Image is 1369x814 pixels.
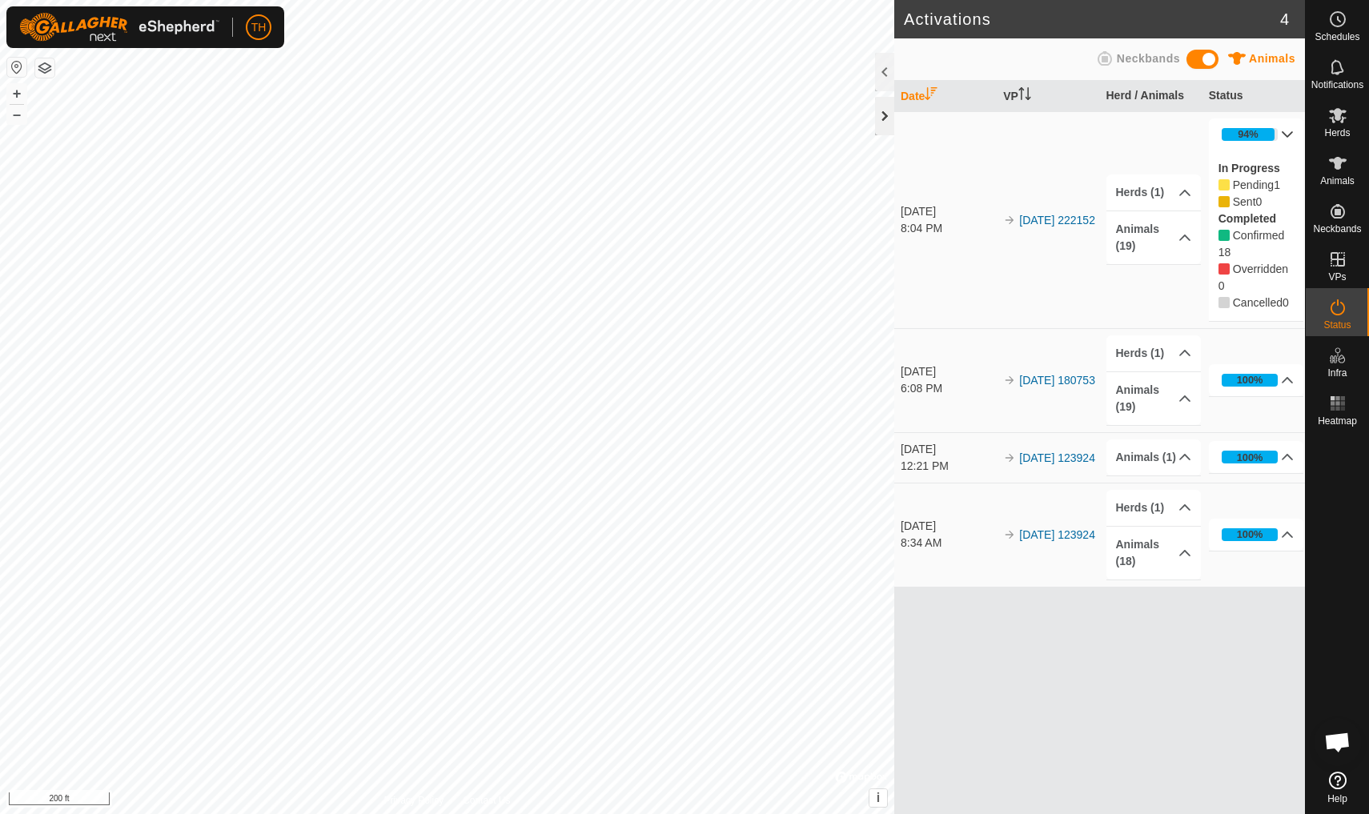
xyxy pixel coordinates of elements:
[7,58,26,77] button: Reset Map
[901,458,996,475] div: 12:21 PM
[1315,32,1359,42] span: Schedules
[1018,90,1031,102] p-sorticon: Activate to sort
[901,220,996,237] div: 8:04 PM
[1233,178,1274,191] span: Pending
[1019,528,1095,541] a: [DATE] 123924
[1323,320,1351,330] span: Status
[1106,527,1202,579] p-accordion-header: Animals (18)
[1222,451,1279,463] div: 100%
[383,793,444,808] a: Privacy Policy
[877,791,880,804] span: i
[1003,528,1016,541] img: arrow
[1280,7,1289,31] span: 4
[1019,214,1095,227] a: [DATE] 222152
[1327,794,1347,804] span: Help
[1233,296,1283,309] span: Cancelled
[925,90,937,102] p-sorticon: Activate to sort
[1256,195,1263,208] span: Sent
[1117,52,1180,65] span: Neckbands
[901,380,996,397] div: 6:08 PM
[1003,451,1016,464] img: arrow
[35,58,54,78] button: Map Layers
[1218,162,1280,174] label: In Progress
[1106,335,1202,371] p-accordion-header: Herds (1)
[1218,246,1231,259] span: Confirmed
[1222,374,1279,387] div: 100%
[1209,519,1304,551] p-accordion-header: 100%
[1218,230,1230,241] i: 18 Confirmed 83161, 83153, 83157, 83152, 83164, 83167, 83154, 83165, 83163, 83159, 83168, 83158, ...
[1106,211,1202,264] p-accordion-header: Animals (19)
[1311,80,1363,90] span: Notifications
[1222,128,1279,141] div: 94%
[1106,439,1202,475] p-accordion-header: Animals (1)
[1233,263,1288,275] span: Overridden
[901,203,996,220] div: [DATE]
[1218,212,1276,225] label: Completed
[901,535,996,551] div: 8:34 AM
[997,81,1099,112] th: VP
[463,793,510,808] a: Contact Us
[1218,263,1230,275] i: 0 Overridden
[1233,229,1285,242] span: Confirmed
[1106,174,1202,211] p-accordion-header: Herds (1)
[1209,150,1304,321] p-accordion-content: 94%
[1019,451,1095,464] a: [DATE] 123924
[1209,441,1304,473] p-accordion-header: 100%
[1314,718,1362,766] div: Open chat
[1274,178,1280,191] span: Pending
[1324,128,1350,138] span: Herds
[869,789,887,807] button: i
[1320,176,1355,186] span: Animals
[1327,368,1347,378] span: Infra
[1222,528,1279,541] div: 100%
[901,441,996,458] div: [DATE]
[1237,527,1263,542] div: 100%
[1100,81,1202,112] th: Herd / Animals
[1237,372,1263,387] div: 100%
[1283,296,1289,309] span: Cancelled
[1106,490,1202,526] p-accordion-header: Herds (1)
[1003,374,1016,387] img: arrow
[1209,118,1304,150] p-accordion-header: 94%
[251,19,267,36] span: TH
[1238,126,1259,142] div: 94%
[1218,297,1230,308] i: 0 Cancelled
[7,84,26,103] button: +
[901,363,996,380] div: [DATE]
[1202,81,1305,112] th: Status
[894,81,997,112] th: Date
[1249,52,1295,65] span: Animals
[19,13,219,42] img: Gallagher Logo
[1019,374,1095,387] a: [DATE] 180753
[904,10,1280,29] h2: Activations
[1313,224,1361,234] span: Neckbands
[1233,195,1256,208] span: Pending
[1218,196,1230,207] i: 0 Sent
[1209,364,1304,396] p-accordion-header: 100%
[1003,214,1016,227] img: arrow
[1106,372,1202,425] p-accordion-header: Animals (19)
[1237,450,1263,465] div: 100%
[1218,279,1225,292] span: Overridden
[1218,179,1230,190] i: 1 Pending 83155,
[1328,272,1346,282] span: VPs
[901,518,996,535] div: [DATE]
[7,105,26,124] button: –
[1318,416,1357,426] span: Heatmap
[1306,765,1369,810] a: Help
